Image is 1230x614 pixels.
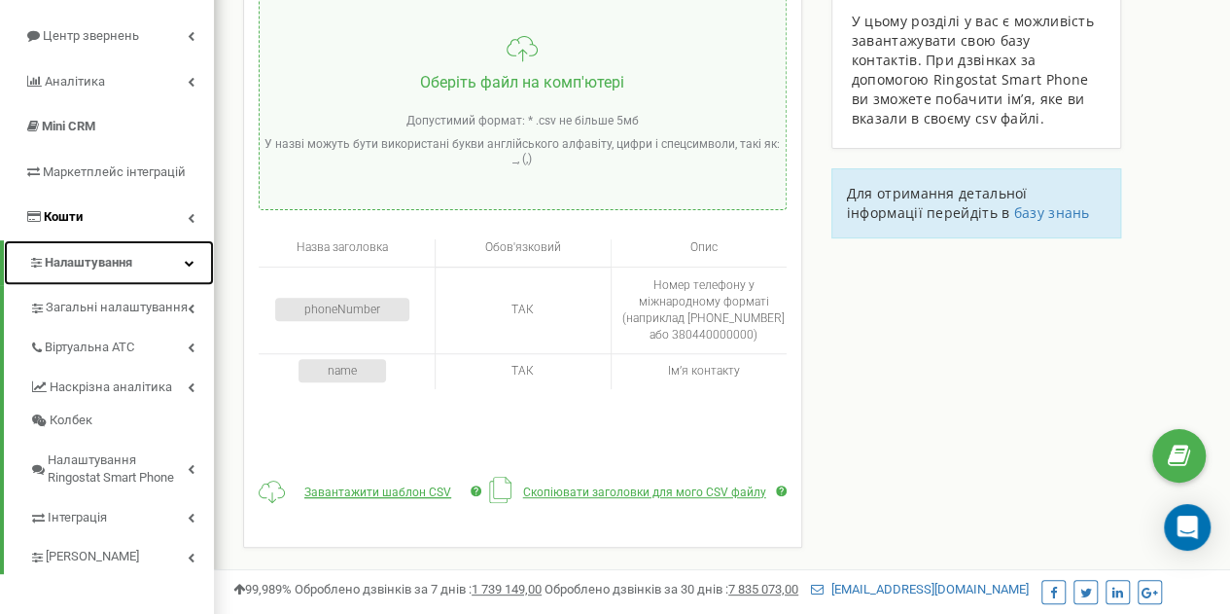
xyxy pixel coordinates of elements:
[29,325,214,365] a: Віртуальна АТС
[275,298,409,321] div: phoneNumber
[43,28,139,43] span: Центр звернень
[811,582,1029,596] a: [EMAIL_ADDRESS][DOMAIN_NAME]
[46,299,188,317] span: Загальні налаштування
[233,582,292,596] span: 99,989%
[295,486,461,499] a: Завантажити шаблон CSV
[295,582,542,596] span: Оброблено дзвінків за 7 днів :
[44,209,83,224] span: Кошти
[689,240,717,254] span: Опис
[48,509,107,527] span: Інтеграція
[43,164,186,179] span: Маркетплейс інтеграцій
[523,486,766,499] span: Скопіювати заголовки для мого CSV файлу
[728,582,798,596] u: 7 835 073,00
[304,486,451,499] span: Завантажити шаблон CSV
[29,365,214,405] a: Наскрізна аналітика
[667,364,739,378] span: Імʼя контакту
[299,359,386,382] div: name
[511,364,534,378] span: ТАК
[472,582,542,596] u: 1 739 149,00
[852,12,1094,127] span: У цьому розділі у вас є можливість завантажувати свою базу контактів. При дзвінках за допомогою R...
[847,184,1028,222] span: Для отримання детальної інформації перейдіть в
[46,548,139,566] span: [PERSON_NAME]
[45,339,134,357] span: Віртуальна АТС
[622,278,785,342] span: Номер телефону у міжнародному форматі (наприклад [PHONE_NUMBER] або 380440000000)
[29,404,214,438] a: Колбек
[29,495,214,535] a: Інтеграція
[297,240,388,254] span: Назва заголовка
[45,255,132,270] span: Налаштування
[50,412,92,430] span: Колбек
[485,240,561,254] span: Обов'язковий
[48,451,188,488] span: Налаштування Ringostat Smart Phone
[1164,504,1211,551] div: Open Intercom Messenger
[29,534,214,574] a: [PERSON_NAME]
[511,303,534,316] span: ТАК
[1014,203,1090,222] a: базу знань
[42,119,95,133] span: Mini CRM
[545,582,798,596] span: Оброблено дзвінків за 30 днів :
[29,438,214,495] a: Налаштування Ringostat Smart Phone
[50,379,172,397] span: Наскрізна аналітика
[29,285,214,325] a: Загальні налаштування
[4,240,214,286] a: Налаштування
[45,74,105,89] span: Аналiтика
